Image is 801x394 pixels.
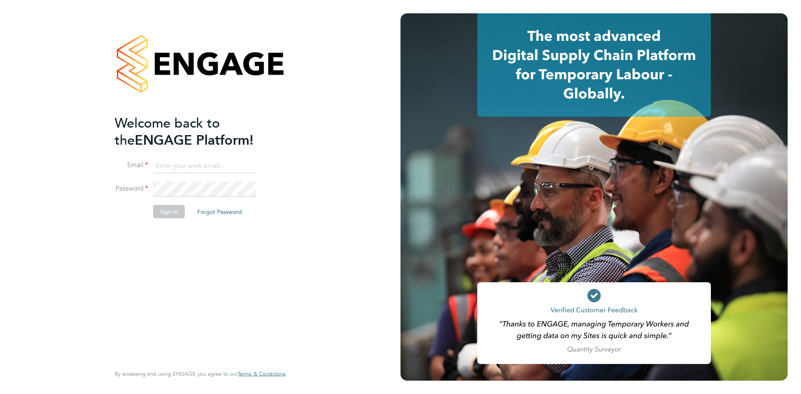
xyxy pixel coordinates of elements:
label: Password [115,184,148,193]
button: Forgot Password [191,205,249,218]
span: Welcome back to the [115,115,220,148]
button: Sign In [153,205,185,218]
span: By accessing and using ENGAGE you agree to our [115,370,286,377]
label: Email [115,161,148,170]
a: Terms & Conditions [238,371,286,377]
input: Enter your work email... [153,158,256,173]
h2: ENGAGE Platform! [115,114,277,148]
